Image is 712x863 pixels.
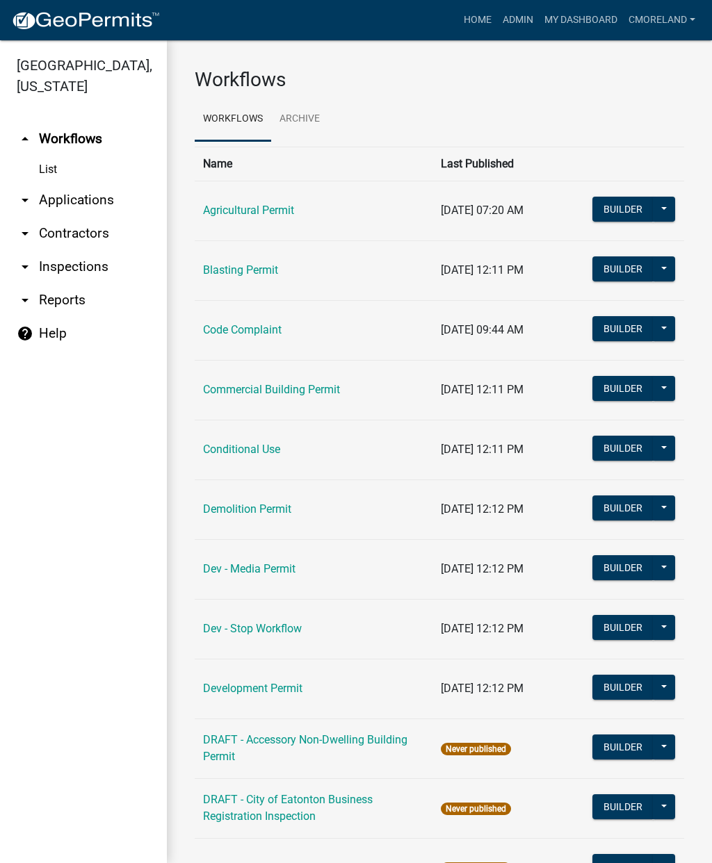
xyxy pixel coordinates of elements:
span: [DATE] 12:12 PM [441,682,524,695]
th: Name [195,147,432,181]
button: Builder [592,555,654,580]
span: [DATE] 12:12 PM [441,622,524,635]
a: My Dashboard [539,7,623,33]
button: Builder [592,316,654,341]
button: Builder [592,675,654,700]
i: arrow_drop_down [17,292,33,309]
a: Home [458,7,497,33]
button: Builder [592,436,654,461]
i: arrow_drop_up [17,131,33,147]
span: [DATE] 12:12 PM [441,502,524,516]
button: Builder [592,794,654,819]
i: arrow_drop_down [17,192,33,208]
button: Builder [592,495,654,520]
a: Demolition Permit [203,502,291,516]
i: arrow_drop_down [17,258,33,275]
span: Never published [441,743,511,755]
th: Last Published [432,147,583,181]
span: Never published [441,803,511,815]
h3: Workflows [195,68,684,92]
button: Builder [592,376,654,401]
a: Admin [497,7,539,33]
span: [DATE] 12:12 PM [441,562,524,575]
button: Builder [592,197,654,222]
span: [DATE] 12:11 PM [441,383,524,396]
a: cmoreland [623,7,701,33]
a: DRAFT - City of Eatonton Business Registration Inspection [203,793,373,823]
span: [DATE] 09:44 AM [441,323,524,336]
button: Builder [592,256,654,281]
a: Workflows [195,97,271,142]
a: Dev - Media Permit [203,562,296,575]
a: Commercial Building Permit [203,383,340,396]
span: [DATE] 12:11 PM [441,263,524,277]
i: arrow_drop_down [17,225,33,242]
a: Agricultural Permit [203,204,294,217]
i: help [17,325,33,342]
button: Builder [592,734,654,759]
a: DRAFT - Accessory Non-Dwelling Building Permit [203,733,407,763]
a: Code Complaint [203,323,282,336]
button: Builder [592,615,654,640]
a: Development Permit [203,682,302,695]
a: Archive [271,97,328,142]
a: Dev - Stop Workflow [203,622,302,635]
a: Blasting Permit [203,263,278,277]
span: [DATE] 12:11 PM [441,443,524,456]
span: [DATE] 07:20 AM [441,204,524,217]
a: Conditional Use [203,443,280,456]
